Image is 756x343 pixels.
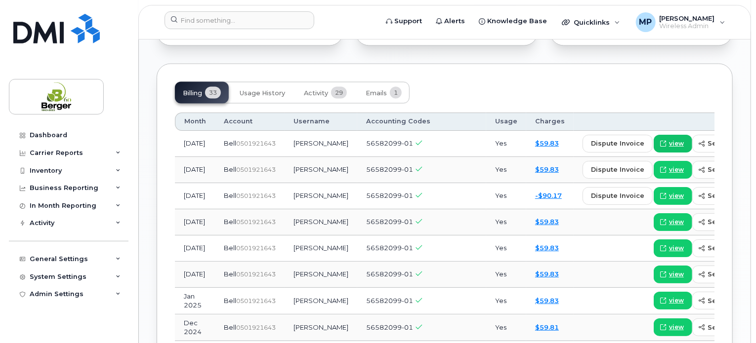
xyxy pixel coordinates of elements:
span: 56582099-01 [366,165,413,173]
div: Mira-Louise Paquin [629,12,732,32]
span: Bell [224,297,236,305]
button: send copy [692,318,753,336]
span: 56582099-01 [366,191,413,199]
a: view [654,135,692,152]
span: Wireless Admin [660,22,715,30]
span: Bell [224,218,236,226]
span: 0501921643 [236,324,276,331]
button: send copy [692,187,753,205]
a: view [654,161,692,179]
span: 29 [331,87,347,99]
span: view [669,244,684,253]
span: Knowledge Base [487,16,547,26]
th: Accounting Codes [357,113,486,130]
span: 56582099-01 [366,139,413,147]
td: Yes [486,209,526,235]
td: Yes [486,157,526,183]
span: send copy [708,269,745,279]
span: view [669,270,684,279]
span: 56582099-01 [366,297,413,305]
span: send copy [708,243,745,253]
button: send copy [692,213,753,231]
span: 0501921643 [236,166,276,173]
td: [PERSON_NAME] [285,209,357,235]
span: Activity [304,89,328,97]
span: 56582099-01 [366,323,413,331]
span: dispute invoice [591,191,644,200]
td: [PERSON_NAME] [285,157,357,183]
td: [PERSON_NAME] [285,288,357,314]
td: Dec 2024 [175,314,215,341]
td: [DATE] [175,131,215,157]
span: Emails [366,89,387,97]
span: dispute invoice [591,165,644,174]
span: dispute invoice [591,139,644,148]
td: [DATE] [175,183,215,209]
a: view [654,318,692,336]
a: view [654,213,692,231]
a: $59.81 [535,323,559,331]
a: $59.83 [535,270,559,278]
a: Support [379,11,429,31]
td: [DATE] [175,235,215,262]
span: view [669,165,684,174]
span: Bell [224,244,236,252]
td: Jan 2025 [175,288,215,314]
td: Yes [486,314,526,341]
a: $59.83 [535,139,559,147]
span: view [669,139,684,148]
th: Usage [486,113,526,130]
th: Month [175,113,215,130]
td: [DATE] [175,157,215,183]
td: [DATE] [175,262,215,288]
div: Quicklinks [555,12,627,32]
th: Charges [526,113,574,130]
span: Quicklinks [574,18,610,26]
a: Alerts [429,11,472,31]
a: view [654,187,692,205]
button: send copy [692,161,753,179]
span: send copy [708,191,745,200]
span: Alerts [444,16,465,26]
span: 0501921643 [236,270,276,278]
span: send copy [708,217,745,227]
a: view [654,266,692,283]
span: 56582099-01 [366,218,413,226]
span: 56582099-01 [366,244,413,252]
span: send copy [708,296,745,305]
a: $59.83 [535,218,559,226]
a: $59.83 [535,165,559,173]
a: $59.83 [535,297,559,305]
button: dispute invoice [583,187,653,205]
span: Bell [224,191,236,199]
button: send copy [692,292,753,309]
span: send copy [708,139,745,148]
button: dispute invoice [583,135,653,152]
td: [DATE] [175,209,215,235]
span: view [669,191,684,200]
span: [PERSON_NAME] [660,14,715,22]
button: send copy [692,239,753,257]
a: view [654,292,692,309]
span: view [669,218,684,227]
td: Yes [486,131,526,157]
td: [PERSON_NAME] [285,131,357,157]
td: Yes [486,235,526,262]
td: Yes [486,183,526,209]
span: 0501921643 [236,140,276,147]
span: 0501921643 [236,218,276,226]
span: view [669,323,684,332]
span: Bell [224,165,236,173]
span: send copy [708,323,745,332]
span: MP [639,16,652,28]
span: Bell [224,323,236,331]
span: send copy [708,165,745,174]
span: Usage History [240,89,285,97]
a: $59.83 [535,244,559,252]
span: 0501921643 [236,297,276,305]
span: 0501921643 [236,192,276,199]
a: view [654,239,692,257]
a: Knowledge Base [472,11,554,31]
td: Yes [486,262,526,288]
span: Support [394,16,422,26]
